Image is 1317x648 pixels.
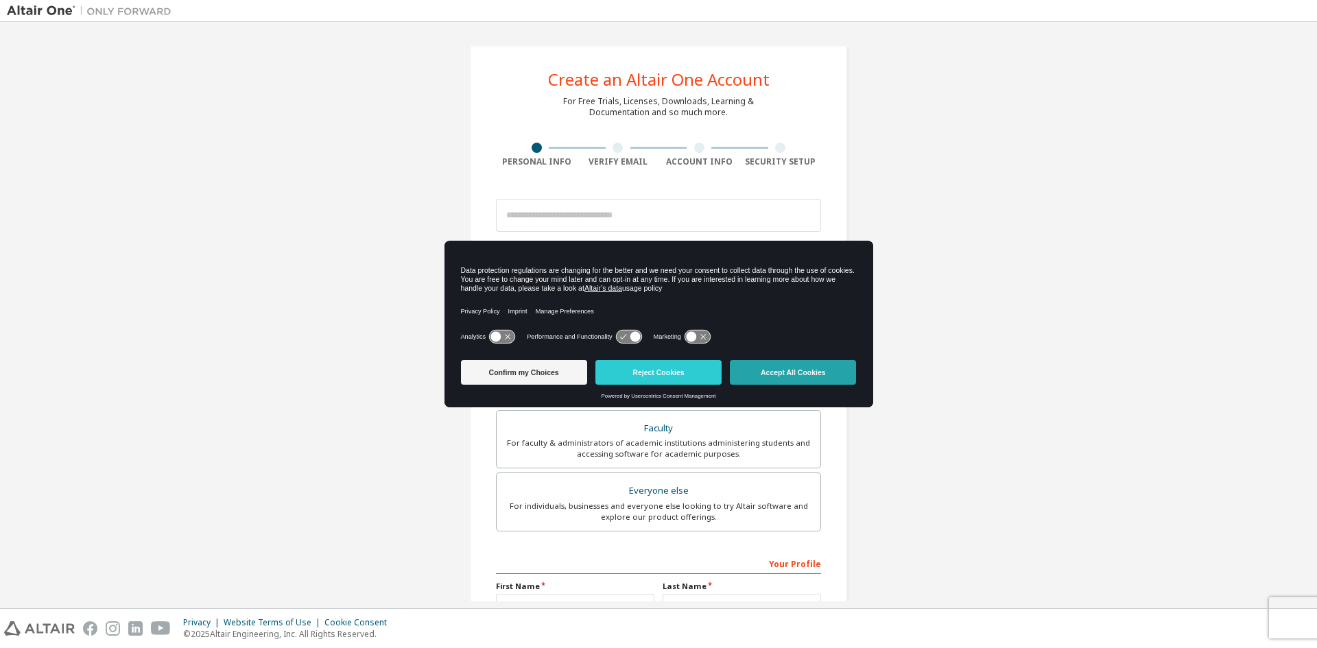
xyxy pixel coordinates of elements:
[548,71,770,88] div: Create an Altair One Account
[505,481,812,501] div: Everyone else
[505,501,812,523] div: For individuals, businesses and everyone else looking to try Altair software and explore our prod...
[505,419,812,438] div: Faculty
[151,621,171,636] img: youtube.svg
[83,621,97,636] img: facebook.svg
[4,621,75,636] img: altair_logo.svg
[496,581,654,592] label: First Name
[496,552,821,574] div: Your Profile
[505,437,812,459] div: For faculty & administrators of academic institutions administering students and accessing softwa...
[578,156,659,167] div: Verify Email
[658,156,740,167] div: Account Info
[563,96,754,118] div: For Free Trials, Licenses, Downloads, Learning & Documentation and so much more.
[7,4,178,18] img: Altair One
[183,617,224,628] div: Privacy
[324,617,395,628] div: Cookie Consent
[496,156,578,167] div: Personal Info
[740,156,822,167] div: Security Setup
[128,621,143,636] img: linkedin.svg
[106,621,120,636] img: instagram.svg
[183,628,395,640] p: © 2025 Altair Engineering, Inc. All Rights Reserved.
[663,581,821,592] label: Last Name
[224,617,324,628] div: Website Terms of Use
